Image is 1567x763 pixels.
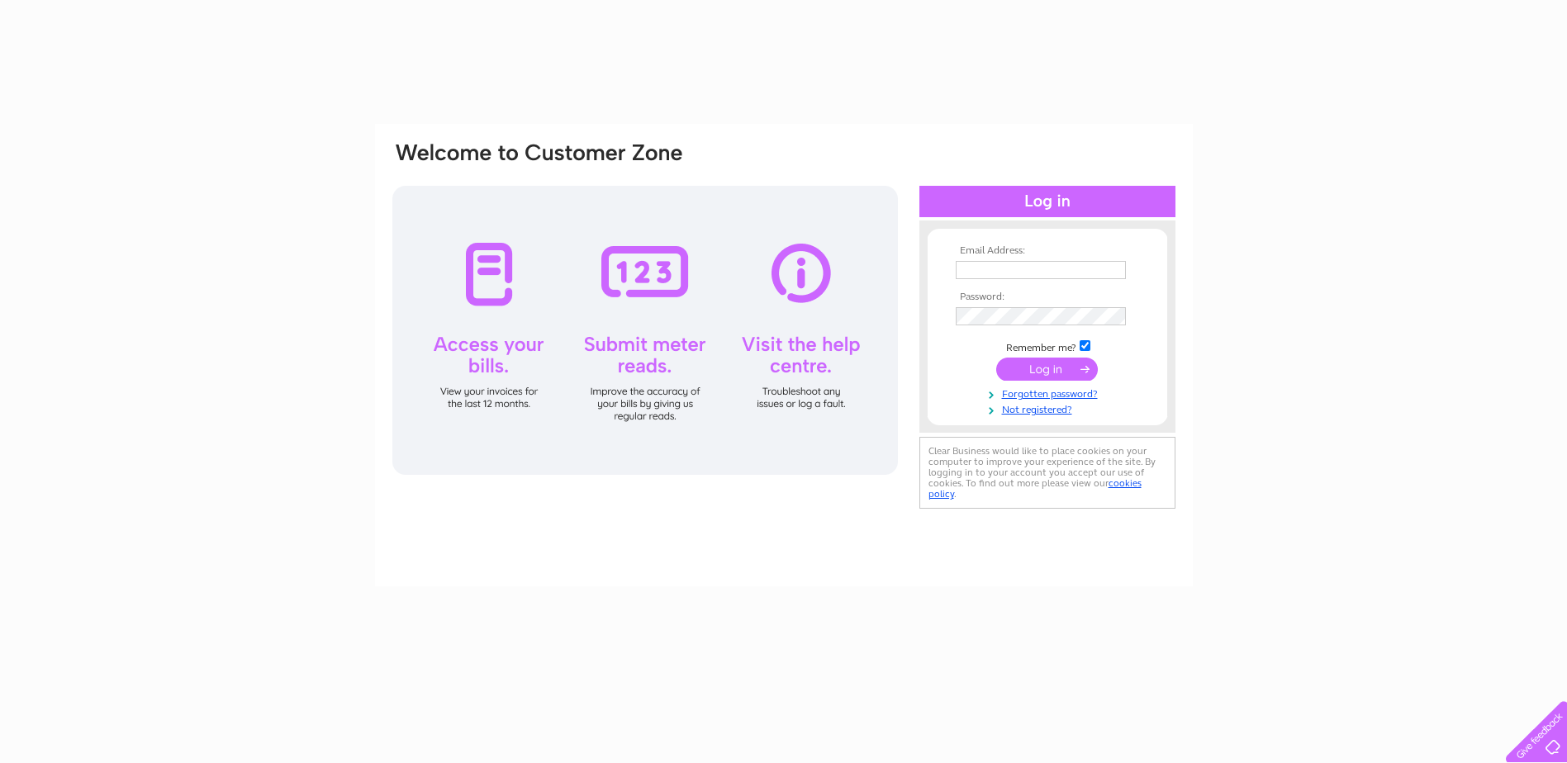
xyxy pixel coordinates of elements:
[952,338,1143,354] td: Remember me?
[952,291,1143,303] th: Password:
[956,400,1143,416] a: Not registered?
[952,245,1143,257] th: Email Address:
[919,437,1175,509] div: Clear Business would like to place cookies on your computer to improve your experience of the sit...
[956,385,1143,400] a: Forgotten password?
[928,477,1142,500] a: cookies policy
[996,358,1098,381] input: Submit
